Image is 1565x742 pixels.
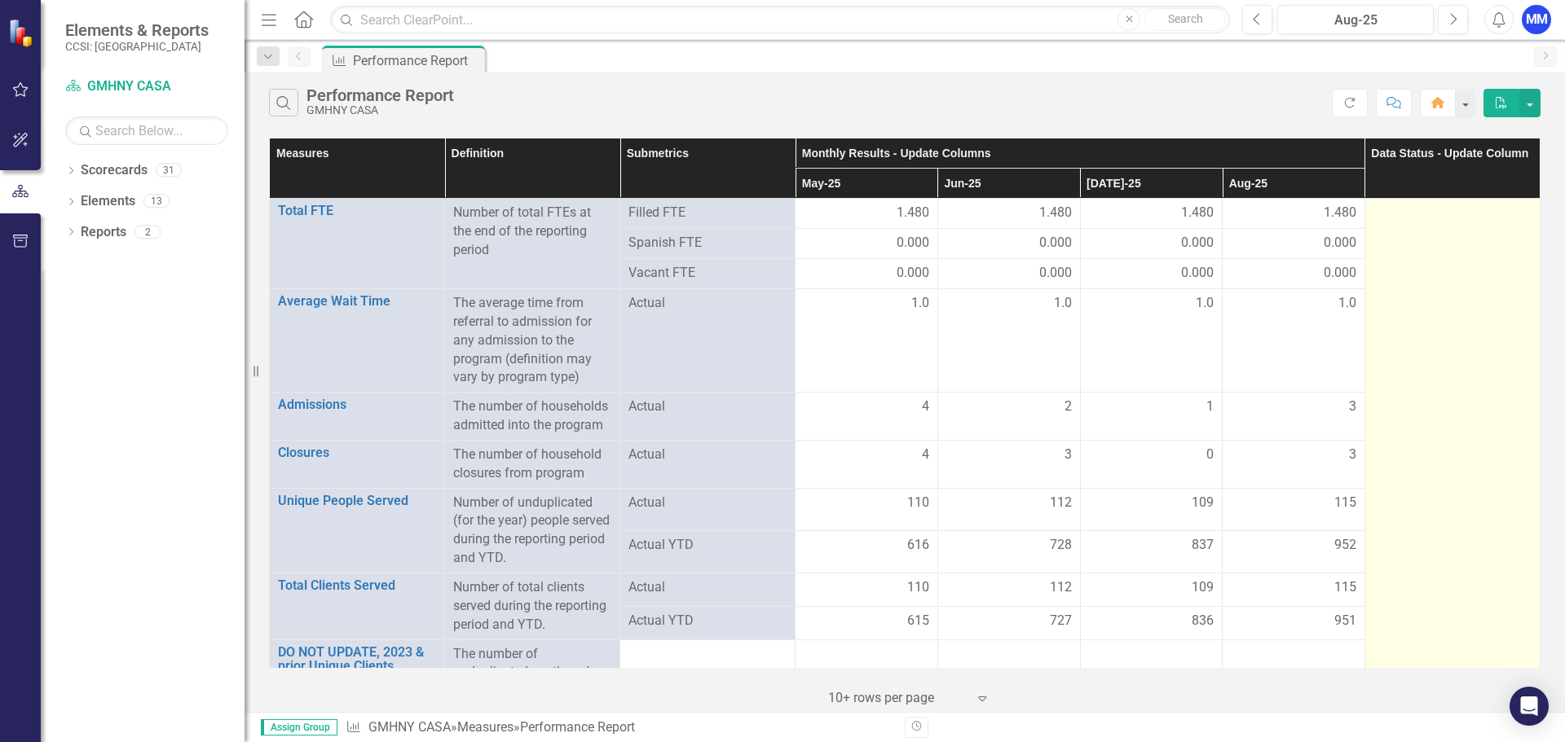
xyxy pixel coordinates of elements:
[1283,11,1428,30] div: Aug-25
[278,494,436,508] a: Unique People Served
[1054,294,1072,313] span: 1.0
[937,229,1080,259] td: Double-Click to Edit
[1223,259,1365,289] td: Double-Click to Edit
[270,393,445,441] td: Double-Click to Edit Right Click for Context Menu
[520,719,635,735] div: Performance Report
[907,494,929,512] span: 110
[270,289,445,393] td: Double-Click to Edit Right Click for Context Menu
[1334,578,1356,597] span: 115
[937,573,1080,606] td: Double-Click to Edit
[278,294,436,309] a: Average Wait Time
[628,612,787,630] span: Actual YTD
[8,19,37,47] img: ClearPoint Strategy
[1349,446,1356,464] span: 3
[628,578,787,597] span: Actual
[922,397,929,416] span: 4
[453,294,611,387] p: The average time from referral to admission for any admission to the program (definition may vary...
[1334,612,1356,630] span: 951
[796,393,938,441] td: Double-Click to Edit
[65,77,228,96] a: GMHNY CASA
[1206,397,1214,416] span: 1
[346,718,893,737] div: » »
[1223,289,1365,393] td: Double-Click to Edit
[796,259,938,289] td: Double-Click to Edit
[1522,5,1551,34] div: MM
[628,446,787,464] span: Actual
[1039,264,1072,283] span: 0.000
[937,199,1080,229] td: Double-Click to Edit
[628,397,787,416] span: Actual
[796,573,938,606] td: Double-Click to Edit
[270,573,445,639] td: Double-Click to Edit Right Click for Context Menu
[65,20,209,40] span: Elements & Reports
[937,259,1080,289] td: Double-Click to Edit
[81,161,148,180] a: Scorecards
[278,397,436,412] a: Admissions
[1080,393,1223,441] td: Double-Click to Edit
[937,488,1080,530] td: Double-Click to Edit
[1334,494,1356,512] span: 115
[270,440,445,488] td: Double-Click to Edit Right Click for Context Menu
[1196,294,1214,313] span: 1.0
[1349,397,1356,416] span: 3
[1050,612,1072,630] span: 727
[1324,234,1356,252] span: 0.000
[907,578,929,597] span: 110
[81,223,126,242] a: Reports
[1324,204,1356,222] span: 1.480
[628,536,787,555] span: Actual YTD
[1080,199,1223,229] td: Double-Click to Edit
[1223,488,1365,530] td: Double-Click to Edit
[453,578,611,634] p: Number of total clients served during the reporting period and YTD.
[922,446,929,464] span: 4
[65,40,209,53] small: CCSI: [GEOGRAPHIC_DATA]
[1192,536,1214,555] span: 837
[306,104,454,116] div: GMHNY CASA
[1510,687,1549,726] div: Open Intercom Messenger
[628,494,787,512] span: Actual
[270,488,445,573] td: Double-Click to Edit Right Click for Context Menu
[907,536,929,555] span: 616
[1223,229,1365,259] td: Double-Click to Edit
[278,645,436,688] a: DO NOT UPDATE, 2023 & prior Unique Clients Served
[143,195,170,209] div: 13
[1324,264,1356,283] span: 0.000
[270,639,445,724] td: Double-Click to Edit Right Click for Context Menu
[796,289,938,393] td: Double-Click to Edit
[134,225,161,239] div: 2
[1181,204,1214,222] span: 1.480
[330,6,1230,34] input: Search ClearPoint...
[1181,264,1214,283] span: 0.000
[368,719,451,735] a: GMHNY CASA
[1223,199,1365,229] td: Double-Click to Edit
[1192,578,1214,597] span: 109
[270,199,445,289] td: Double-Click to Edit Right Click for Context Menu
[911,294,929,313] span: 1.0
[796,488,938,530] td: Double-Click to Edit
[1144,8,1226,31] button: Search
[1050,578,1072,597] span: 112
[306,86,454,104] div: Performance Report
[937,289,1080,393] td: Double-Click to Edit
[278,446,436,460] a: Closures
[897,204,929,222] span: 1.480
[1080,573,1223,606] td: Double-Click to Edit
[453,645,611,719] p: The number of unduplicated youth and caregivers seen during the reporting period
[1223,393,1365,441] td: Double-Click to Edit
[1192,612,1214,630] span: 836
[1065,397,1072,416] span: 2
[628,234,787,252] span: Spanish FTE
[457,719,514,735] a: Measures
[1080,488,1223,530] td: Double-Click to Edit
[1080,229,1223,259] td: Double-Click to Edit
[628,294,787,313] span: Actual
[278,204,436,218] a: Total FTE
[453,494,611,568] p: Number of unduplicated (for the year) people served during the reporting period and YTD.
[796,229,938,259] td: Double-Click to Edit
[1168,12,1203,25] span: Search
[796,199,938,229] td: Double-Click to Edit
[261,719,337,735] span: Assign Group
[1206,446,1214,464] span: 0
[1080,289,1223,393] td: Double-Click to Edit
[1065,446,1072,464] span: 3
